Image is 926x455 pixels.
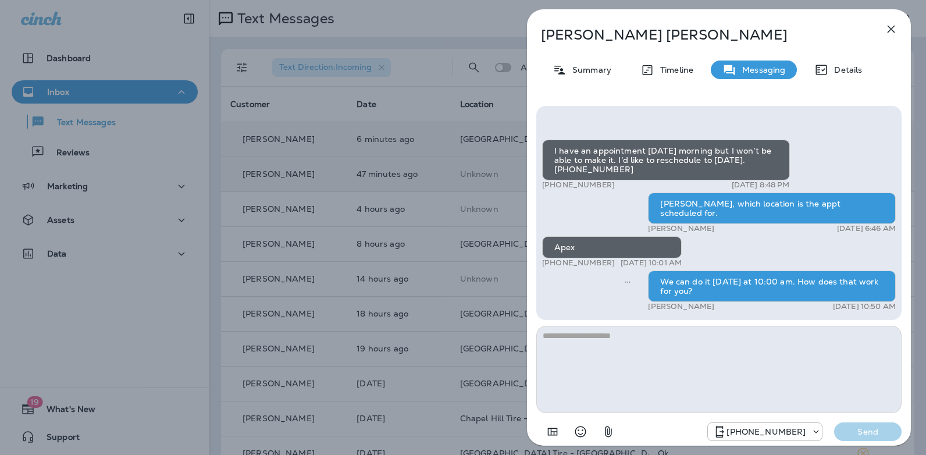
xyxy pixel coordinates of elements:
p: [PERSON_NAME] [PERSON_NAME] [541,27,859,43]
p: Details [828,65,862,74]
div: I have an appointment [DATE] morning but I won’t be able to make it. I’d like to reschedule to [D... [542,140,790,180]
p: [PERSON_NAME] [648,302,714,311]
div: +1 (984) 409-9300 [708,425,822,439]
p: [PHONE_NUMBER] [542,258,615,268]
div: [PERSON_NAME], which location is the appt scheduled for. [648,193,896,224]
p: [PHONE_NUMBER] [542,180,615,190]
span: Sent [625,276,631,286]
button: Add in a premade template [541,420,564,443]
p: [PHONE_NUMBER] [726,427,806,436]
p: [DATE] 10:01 AM [621,258,682,268]
p: [DATE] 8:48 PM [732,180,790,190]
button: Select an emoji [569,420,592,443]
p: [PERSON_NAME] [648,224,714,233]
p: Summary [567,65,611,74]
p: Messaging [736,65,785,74]
p: [DATE] 6:46 AM [837,224,896,233]
div: We can do it [DATE] at 10:00 am. How does that work for you? [648,271,896,302]
p: Timeline [654,65,693,74]
div: Apex [542,236,682,258]
p: [DATE] 10:50 AM [833,302,896,311]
